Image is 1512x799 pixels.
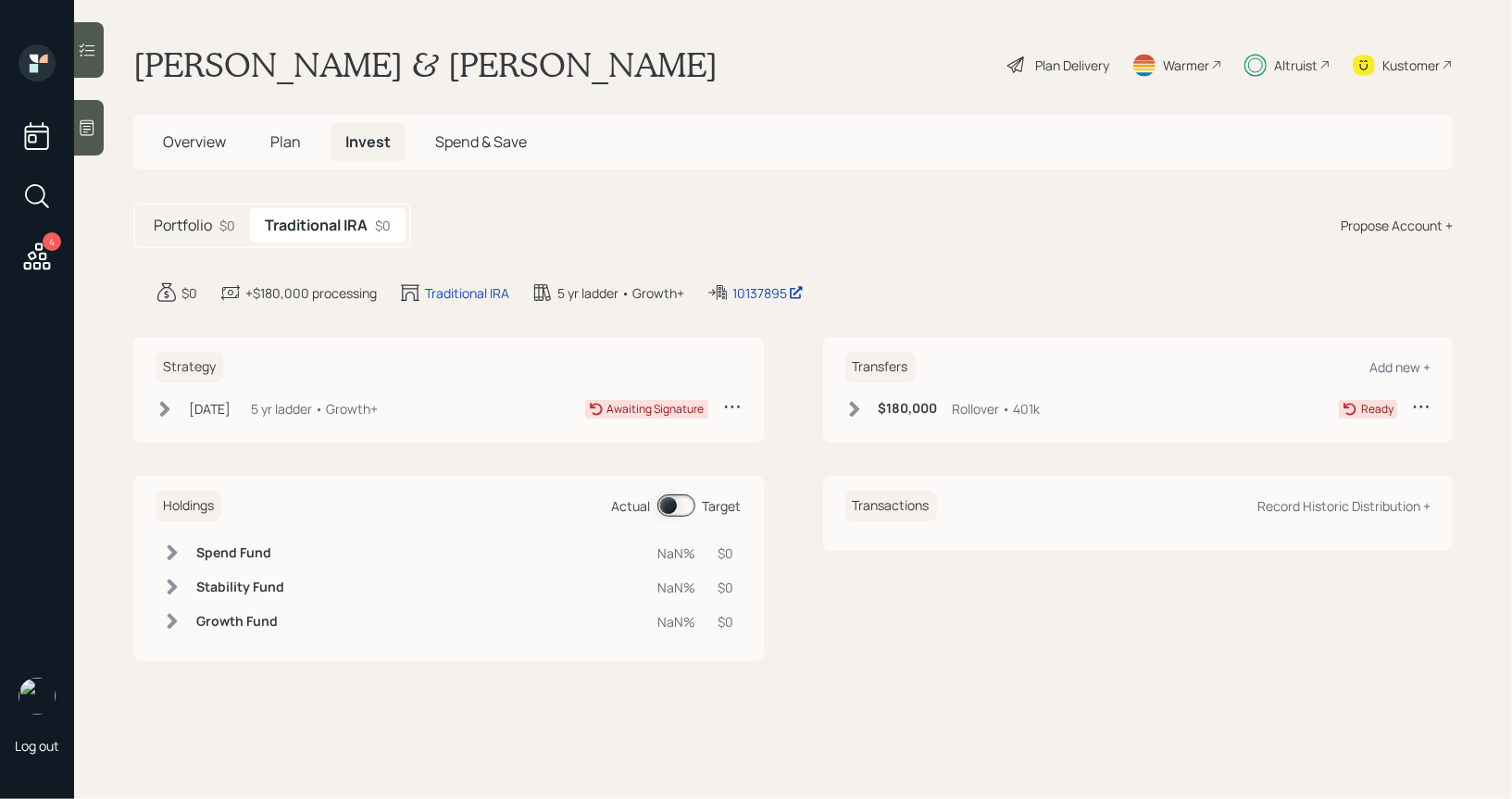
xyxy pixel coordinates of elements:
[15,737,59,755] div: Log out
[1341,216,1453,235] div: Propose Account +
[607,401,705,418] div: Awaiting Signature
[196,545,284,561] h6: Spend Fund
[1382,56,1440,75] div: Kustomer
[658,578,696,597] div: NaN%
[1369,358,1431,376] div: Add new +
[375,216,391,235] div: $0
[953,399,1041,418] div: Rollover • 401k
[845,352,916,382] h6: Transfers
[196,614,284,630] h6: Growth Fund
[612,496,651,516] div: Actual
[156,491,221,521] h6: Holdings
[219,216,235,235] div: $0
[425,283,509,303] div: Traditional IRA
[557,283,684,303] div: 5 yr ladder • Growth+
[19,678,56,715] img: treva-nostdahl-headshot.png
[163,131,226,152] span: Overview
[658,543,696,563] div: NaN%
[879,401,938,417] h6: $180,000
[732,283,804,303] div: 10137895
[181,283,197,303] div: $0
[345,131,391,152] span: Invest
[156,352,223,382] h6: Strategy
[1163,56,1209,75] div: Warmer
[845,491,937,521] h6: Transactions
[703,496,742,516] div: Target
[1361,401,1393,418] div: Ready
[270,131,301,152] span: Plan
[1257,497,1431,515] div: Record Historic Distribution +
[435,131,527,152] span: Spend & Save
[719,543,734,563] div: $0
[251,399,378,418] div: 5 yr ladder • Growth+
[154,217,212,234] h5: Portfolio
[719,612,734,631] div: $0
[245,283,377,303] div: +$180,000 processing
[196,580,284,595] h6: Stability Fund
[133,44,718,85] h1: [PERSON_NAME] & [PERSON_NAME]
[189,399,231,418] div: [DATE]
[265,217,368,234] h5: Traditional IRA
[1035,56,1109,75] div: Plan Delivery
[1274,56,1318,75] div: Altruist
[43,232,61,251] div: 4
[658,612,696,631] div: NaN%
[719,578,734,597] div: $0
